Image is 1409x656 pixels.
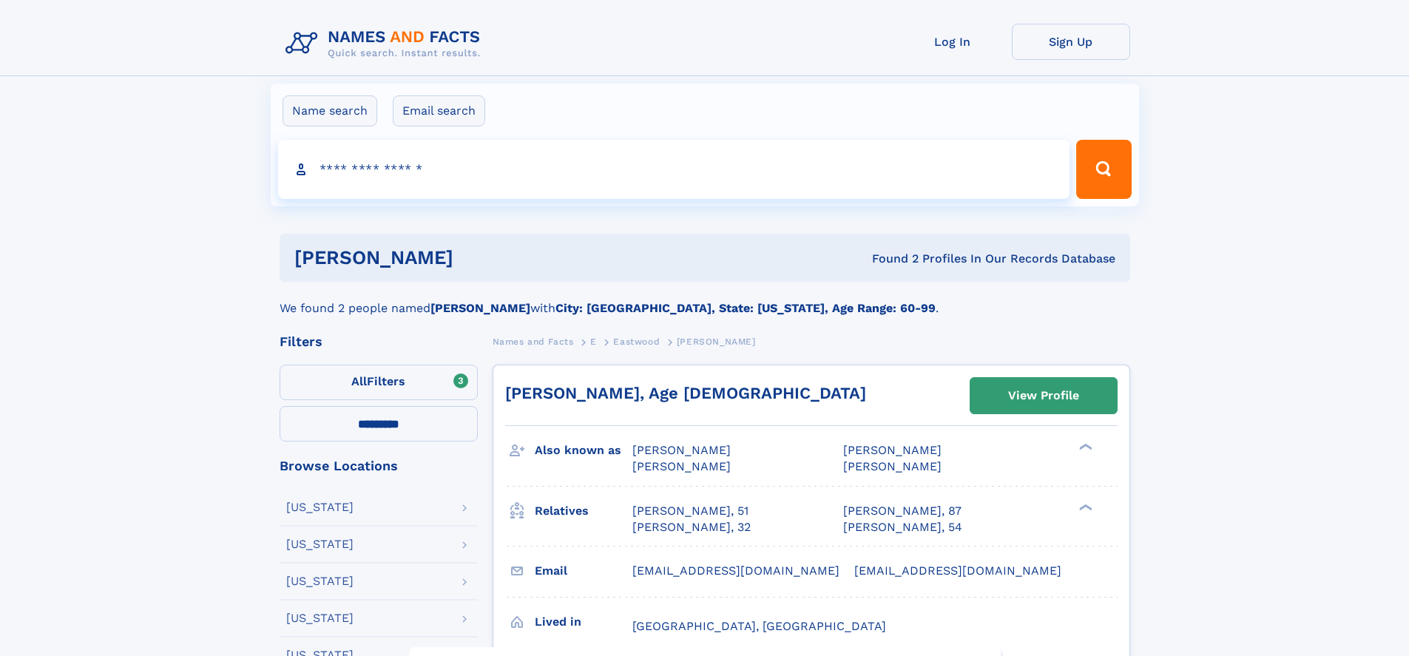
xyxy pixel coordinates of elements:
[893,24,1012,60] a: Log In
[843,503,962,519] a: [PERSON_NAME], 87
[286,575,354,587] div: [US_STATE]
[294,248,663,267] h1: [PERSON_NAME]
[280,282,1130,317] div: We found 2 people named with .
[280,459,478,473] div: Browse Locations
[393,95,485,126] label: Email search
[280,365,478,400] label: Filters
[1076,140,1131,199] button: Search Button
[535,609,632,635] h3: Lived in
[286,612,354,624] div: [US_STATE]
[632,443,731,457] span: [PERSON_NAME]
[493,332,574,351] a: Names and Facts
[283,95,377,126] label: Name search
[430,301,530,315] b: [PERSON_NAME]
[278,140,1070,199] input: search input
[286,538,354,550] div: [US_STATE]
[351,374,367,388] span: All
[280,335,478,348] div: Filters
[505,384,866,402] a: [PERSON_NAME], Age [DEMOGRAPHIC_DATA]
[632,564,839,578] span: [EMAIL_ADDRESS][DOMAIN_NAME]
[843,519,962,535] a: [PERSON_NAME], 54
[632,459,731,473] span: [PERSON_NAME]
[843,459,942,473] span: [PERSON_NAME]
[970,378,1117,413] a: View Profile
[280,24,493,64] img: Logo Names and Facts
[632,619,886,633] span: [GEOGRAPHIC_DATA], [GEOGRAPHIC_DATA]
[613,332,660,351] a: Eastwood
[632,503,749,519] a: [PERSON_NAME], 51
[1075,442,1093,452] div: ❯
[663,251,1115,267] div: Found 2 Profiles In Our Records Database
[1075,502,1093,512] div: ❯
[854,564,1061,578] span: [EMAIL_ADDRESS][DOMAIN_NAME]
[632,519,751,535] a: [PERSON_NAME], 32
[590,332,597,351] a: E
[555,301,936,315] b: City: [GEOGRAPHIC_DATA], State: [US_STATE], Age Range: 60-99
[535,438,632,463] h3: Also known as
[590,337,597,347] span: E
[843,443,942,457] span: [PERSON_NAME]
[613,337,660,347] span: Eastwood
[1012,24,1130,60] a: Sign Up
[1008,379,1079,413] div: View Profile
[535,558,632,584] h3: Email
[535,498,632,524] h3: Relatives
[677,337,756,347] span: [PERSON_NAME]
[286,501,354,513] div: [US_STATE]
